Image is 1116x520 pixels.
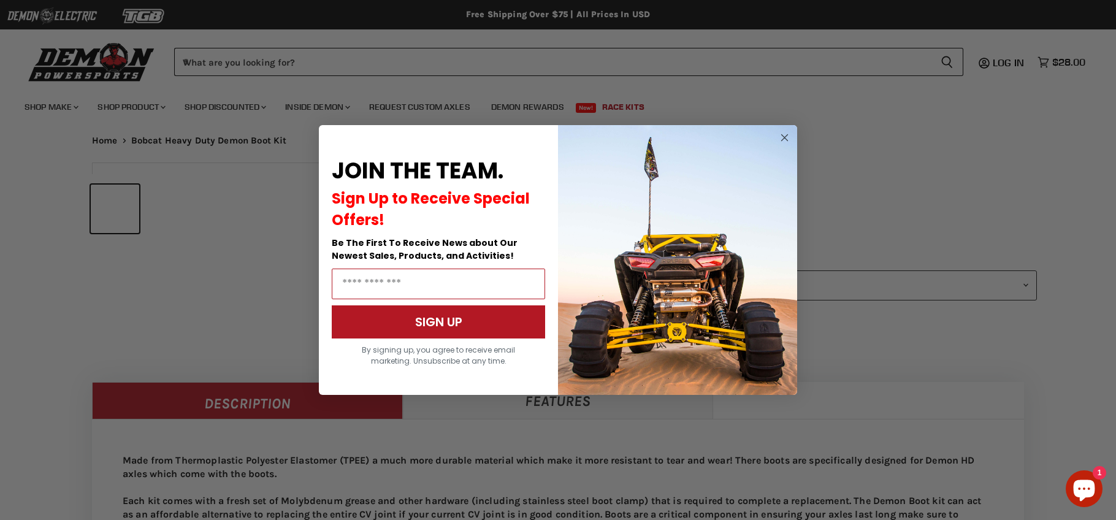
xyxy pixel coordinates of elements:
button: SIGN UP [332,305,545,338]
input: Email Address [332,269,545,299]
img: a9095488-b6e7-41ba-879d-588abfab540b.jpeg [558,125,797,395]
span: Sign Up to Receive Special Offers! [332,188,530,230]
span: JOIN THE TEAM. [332,155,503,186]
span: By signing up, you agree to receive email marketing. Unsubscribe at any time. [362,345,515,366]
inbox-online-store-chat: Shopify online store chat [1062,470,1106,510]
span: Be The First To Receive News about Our Newest Sales, Products, and Activities! [332,237,518,262]
button: Close dialog [777,130,792,145]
